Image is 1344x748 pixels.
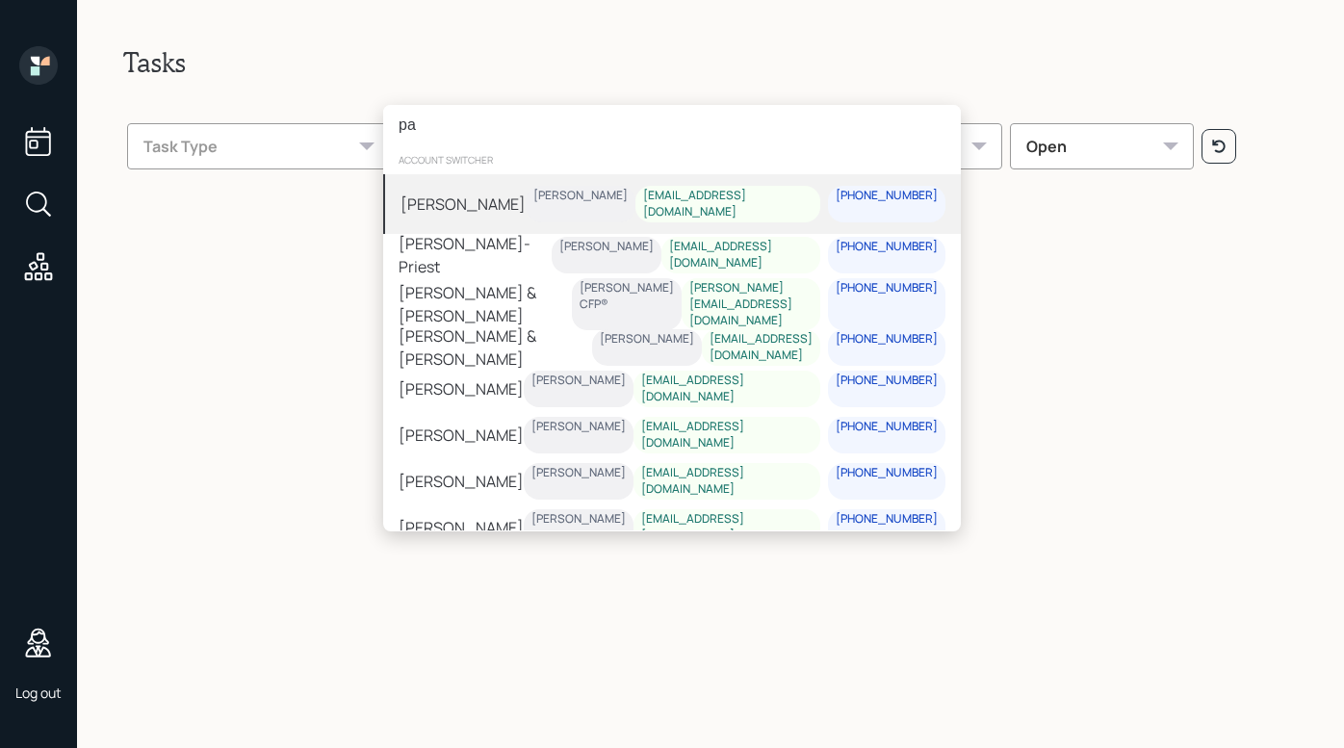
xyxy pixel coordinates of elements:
[641,373,813,405] div: [EMAIL_ADDRESS][DOMAIN_NAME]
[669,239,813,271] div: [EMAIL_ADDRESS][DOMAIN_NAME]
[559,239,654,255] div: [PERSON_NAME]
[399,232,552,278] div: [PERSON_NAME]-Priest
[710,331,813,364] div: [EMAIL_ADDRESS][DOMAIN_NAME]
[600,331,694,348] div: [PERSON_NAME]
[399,516,524,539] div: [PERSON_NAME]
[533,188,628,204] div: [PERSON_NAME]
[836,373,938,389] div: [PHONE_NUMBER]
[836,419,938,435] div: [PHONE_NUMBER]
[641,465,813,498] div: [EMAIL_ADDRESS][DOMAIN_NAME]
[689,280,813,328] div: [PERSON_NAME][EMAIL_ADDRESS][DOMAIN_NAME]
[580,280,674,313] div: [PERSON_NAME] CFP®
[836,239,938,255] div: [PHONE_NUMBER]
[399,281,572,327] div: [PERSON_NAME] & [PERSON_NAME]
[836,280,938,297] div: [PHONE_NUMBER]
[531,373,626,389] div: [PERSON_NAME]
[399,324,592,371] div: [PERSON_NAME] & [PERSON_NAME]
[399,470,524,493] div: [PERSON_NAME]
[383,105,961,145] input: Type a command or search…
[399,377,524,400] div: [PERSON_NAME]
[641,511,813,544] div: [EMAIL_ADDRESS][DOMAIN_NAME]
[836,511,938,528] div: [PHONE_NUMBER]
[641,419,813,451] div: [EMAIL_ADDRESS][DOMAIN_NAME]
[836,331,938,348] div: [PHONE_NUMBER]
[836,188,938,204] div: [PHONE_NUMBER]
[399,424,524,447] div: [PERSON_NAME]
[836,465,938,481] div: [PHONE_NUMBER]
[643,188,813,220] div: [EMAIL_ADDRESS][DOMAIN_NAME]
[383,145,961,174] div: account switcher
[531,465,626,481] div: [PERSON_NAME]
[401,193,526,216] div: [PERSON_NAME]
[531,419,626,435] div: [PERSON_NAME]
[531,511,626,528] div: [PERSON_NAME]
